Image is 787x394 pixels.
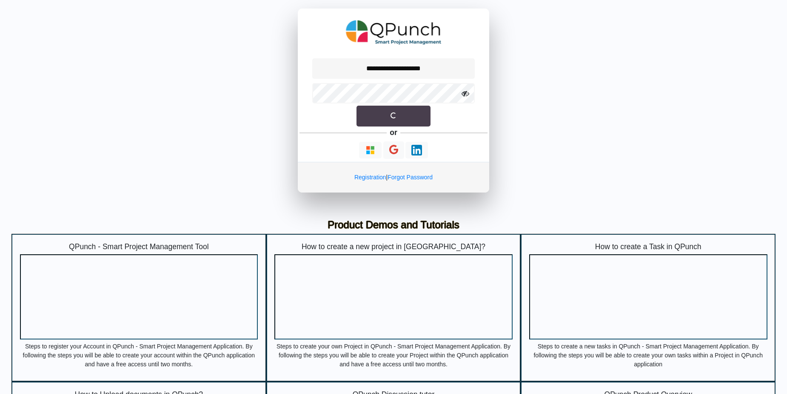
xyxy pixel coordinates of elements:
[346,17,442,48] img: QPunch
[529,342,767,368] p: Steps to create a new tasks in QPunch - Smart Project Management Application. By following the st...
[529,242,767,251] h5: How to create a Task in QPunch
[405,142,428,158] button: Continue With LinkedIn
[354,174,386,181] a: Registration
[18,219,769,231] h3: Product Demos and Tutorials
[365,145,376,155] img: Loading...
[20,342,258,368] p: Steps to register your Account in QPunch - Smart Project Management Application. By following the...
[20,242,258,251] h5: QPunch - Smart Project Management Tool
[274,342,513,368] p: Steps to create your own Project in QPunch - Smart Project Management Application. By following t...
[411,145,422,155] img: Loading...
[388,127,399,138] h5: or
[274,242,513,251] h5: How to create a new project in [GEOGRAPHIC_DATA]?
[388,174,433,181] a: Forgot Password
[298,162,489,193] div: |
[383,141,404,159] button: Continue With Google
[359,142,382,158] button: Continue With Microsoft Azure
